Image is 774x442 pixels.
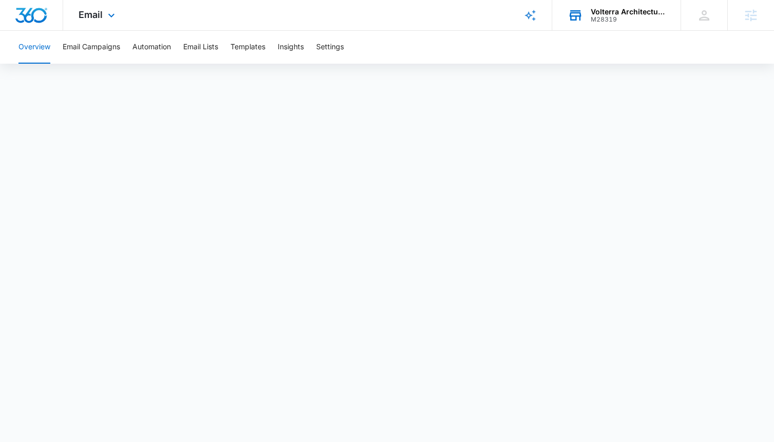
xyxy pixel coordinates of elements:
div: account id [591,16,666,23]
button: Email Lists [183,31,218,64]
button: Templates [230,31,265,64]
span: Email [79,9,103,20]
button: Overview [18,31,50,64]
button: Settings [316,31,344,64]
button: Automation [132,31,171,64]
div: account name [591,8,666,16]
button: Email Campaigns [63,31,120,64]
button: Insights [278,31,304,64]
